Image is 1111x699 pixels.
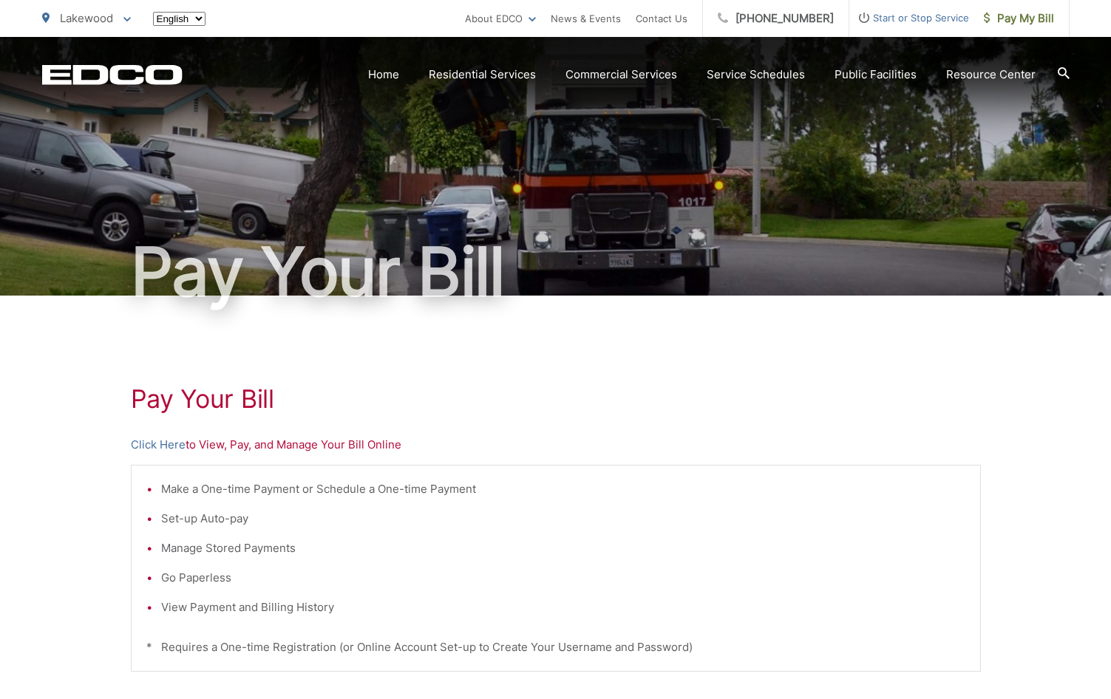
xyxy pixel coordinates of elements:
[153,12,205,26] select: Select a language
[161,480,965,498] li: Make a One-time Payment or Schedule a One-time Payment
[429,66,536,83] a: Residential Services
[146,638,965,656] p: * Requires a One-time Registration (or Online Account Set-up to Create Your Username and Password)
[60,11,113,25] span: Lakewood
[131,436,981,454] p: to View, Pay, and Manage Your Bill Online
[368,66,399,83] a: Home
[636,10,687,27] a: Contact Us
[984,10,1054,27] span: Pay My Bill
[161,539,965,557] li: Manage Stored Payments
[42,235,1070,309] h1: Pay Your Bill
[835,66,917,83] a: Public Facilities
[465,10,536,27] a: About EDCO
[946,66,1036,83] a: Resource Center
[42,64,183,85] a: EDCD logo. Return to the homepage.
[131,384,981,414] h1: Pay Your Bill
[161,569,965,587] li: Go Paperless
[161,510,965,528] li: Set-up Auto-pay
[551,10,621,27] a: News & Events
[565,66,677,83] a: Commercial Services
[131,436,186,454] a: Click Here
[161,599,965,616] li: View Payment and Billing History
[707,66,805,83] a: Service Schedules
